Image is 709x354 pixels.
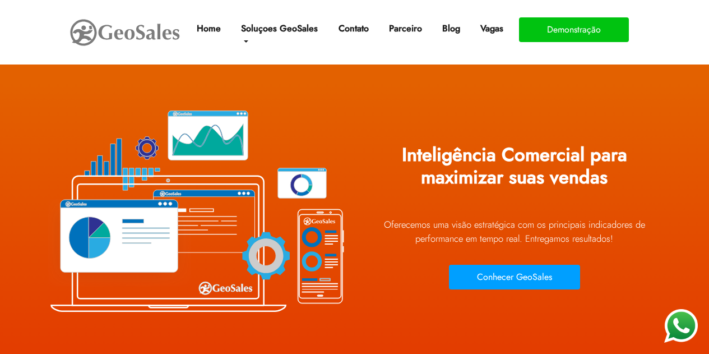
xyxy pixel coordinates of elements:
a: Blog [438,17,465,40]
img: Plataforma GeoSales [44,84,346,337]
h1: Inteligência Comercial para maximizar suas vendas [363,136,666,205]
img: WhatsApp [664,309,698,343]
a: Soluçoes GeoSales [237,17,322,53]
a: Contato [334,17,373,40]
button: Demonstração [519,17,629,42]
a: Parceiro [384,17,427,40]
img: GeoSales [69,17,181,48]
p: Oferecemos uma visão estratégica com os principais indicadores de performance em tempo real. Ent... [363,218,666,246]
a: Vagas [476,17,508,40]
a: Home [192,17,225,40]
button: Conhecer GeoSales [449,265,580,289]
